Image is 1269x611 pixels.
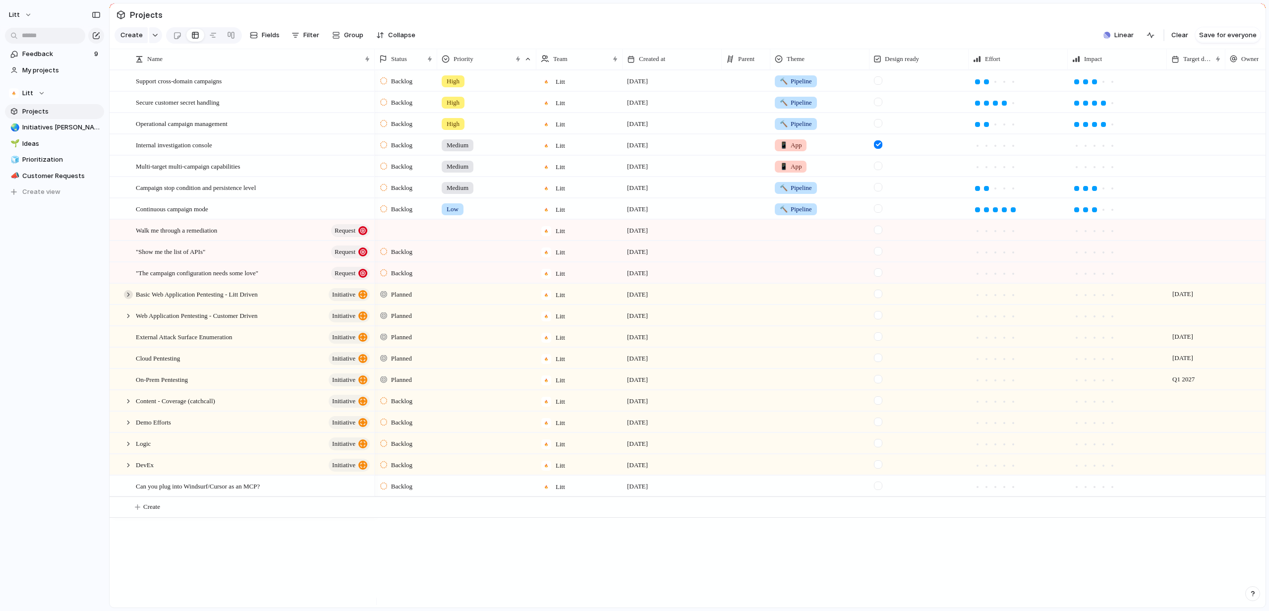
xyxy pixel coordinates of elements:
button: Linear [1099,28,1138,43]
span: Linear [1114,30,1134,40]
span: High [447,76,460,86]
button: Filter [288,27,323,43]
span: Projects [22,107,101,117]
span: [DATE] [627,183,648,193]
span: [DATE] [627,140,648,150]
button: Litt [4,7,37,23]
button: Create [115,27,148,43]
span: Cloud Pentesting [136,352,180,364]
span: Litt [556,482,565,492]
button: Request [331,245,370,258]
span: Backlog [391,418,412,428]
span: Operational campaign management [136,118,228,129]
span: [DATE] [1170,288,1196,300]
span: Backlog [391,204,412,214]
span: Status [391,54,407,64]
span: [DATE] [627,460,648,470]
a: 🌱Ideas [5,136,104,151]
button: initiative [329,459,370,472]
span: Support cross-domain campaigns [136,75,222,86]
span: Backlog [391,76,412,86]
span: Pipeline [780,98,812,108]
span: 🔨 [780,205,788,213]
span: Feedback [22,49,91,59]
span: Projects [128,6,165,24]
span: Litt [556,290,565,300]
span: Logic [136,437,151,449]
span: Pipeline [780,119,812,129]
span: Planned [391,311,412,321]
span: Initiatives [PERSON_NAME] [22,122,101,132]
span: initiative [332,437,355,451]
span: Multi-target multi-campaign capabilities [136,160,240,172]
span: [DATE] [627,119,648,129]
span: Walk me through a remediation [136,224,217,236]
span: 📱 [780,163,788,170]
span: Pipeline [780,204,812,214]
span: Medium [447,162,468,172]
span: [DATE] [627,98,648,108]
span: Campaign stop condition and persistence level [136,182,256,193]
button: Request [331,224,370,237]
span: [DATE] [627,268,648,278]
span: Medium [447,140,468,150]
span: Create [143,502,160,512]
span: Litt [556,354,565,364]
span: [DATE] [627,439,648,449]
span: [DATE] [627,375,648,385]
span: Fields [262,30,280,40]
span: Request [335,224,355,238]
button: Request [331,267,370,280]
button: initiative [329,437,370,450]
span: Request [335,245,355,259]
span: External Attack Surface Enumeration [136,331,232,342]
span: Filter [303,30,319,40]
a: 📣Customer Requests [5,169,104,183]
span: Litt [556,439,565,449]
span: Planned [391,354,412,364]
span: 9 [94,49,100,59]
span: Ideas [22,139,101,149]
span: Target date [1183,54,1211,64]
button: 🌱 [9,139,19,149]
span: Priority [454,54,473,64]
span: Litt [9,10,20,20]
button: Fields [246,27,284,43]
span: [DATE] [627,396,648,406]
span: Litt [556,269,565,279]
span: Internal investigation console [136,139,212,150]
span: Litt [556,226,565,236]
span: Created at [639,54,665,64]
span: [DATE] [627,226,648,236]
span: Backlog [391,396,412,406]
span: Save for everyone [1199,30,1257,40]
span: initiative [332,416,355,429]
span: Litt [556,183,565,193]
span: Request [335,266,355,280]
span: 🔨 [780,120,788,127]
button: initiative [329,416,370,429]
span: Design ready [885,54,919,64]
span: Content - Coverage (catchcall) [136,395,215,406]
span: Litt [556,205,565,215]
span: Medium [447,183,468,193]
span: Backlog [391,460,412,470]
div: 📣 [10,170,17,182]
span: 📱 [780,141,788,149]
button: 📣 [9,171,19,181]
span: [DATE] [627,290,648,300]
span: Backlog [391,119,412,129]
span: [DATE] [627,482,648,491]
span: Web Application Pentesting - Customer Driven [136,309,258,321]
span: Create [120,30,143,40]
a: 🌏Initiatives [PERSON_NAME] [5,120,104,135]
span: Theme [787,54,805,64]
span: initiative [332,288,355,302]
span: App [780,140,802,150]
div: 🧊Prioritization [5,152,104,167]
span: On-Prem Pentesting [136,373,188,385]
button: initiative [329,309,370,322]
